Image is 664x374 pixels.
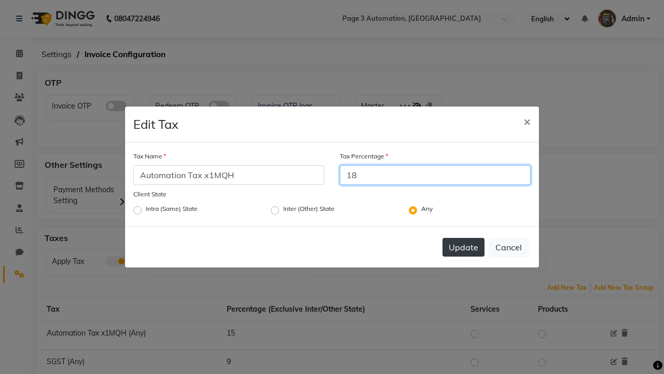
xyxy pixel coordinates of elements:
[133,115,178,133] h4: Edit Tax
[489,237,529,257] button: Cancel
[340,152,388,161] label: Tax Percentage
[421,204,433,217] label: Any
[146,204,198,217] label: Intra (Same) State
[133,152,166,161] label: Tax Name
[133,190,167,199] label: Client State
[442,238,485,257] button: Update
[515,106,539,136] button: Close
[523,113,531,129] span: ×
[283,204,335,217] label: Inter (Other) State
